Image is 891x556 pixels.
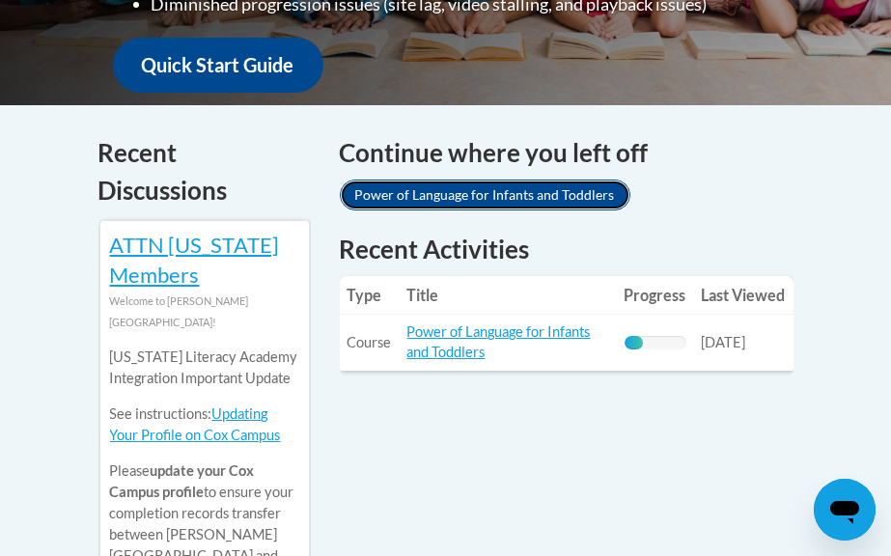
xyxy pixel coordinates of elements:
a: Quick Start Guide [113,38,323,93]
a: Power of Language for Infants and Toddlers [340,180,630,210]
p: See instructions: [110,403,299,446]
h4: Recent Discussions [98,134,311,209]
h4: Continue where you left off [340,134,794,172]
h1: Recent Activities [340,232,794,266]
div: Welcome to [PERSON_NAME][GEOGRAPHIC_DATA]! [110,291,299,333]
span: Course [348,334,392,350]
b: update your Cox Campus profile [110,462,255,500]
th: Title [400,276,617,315]
span: [DATE] [702,334,746,350]
div: Progress, % [625,336,643,349]
p: [US_STATE] Literacy Academy Integration Important Update [110,347,299,389]
a: ATTN [US_STATE] Members [110,232,280,288]
iframe: Button to launch messaging window [814,479,876,541]
th: Last Viewed [694,276,794,315]
th: Progress [617,276,694,315]
a: Power of Language for Infants and Toddlers [407,323,591,360]
th: Type [340,276,400,315]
